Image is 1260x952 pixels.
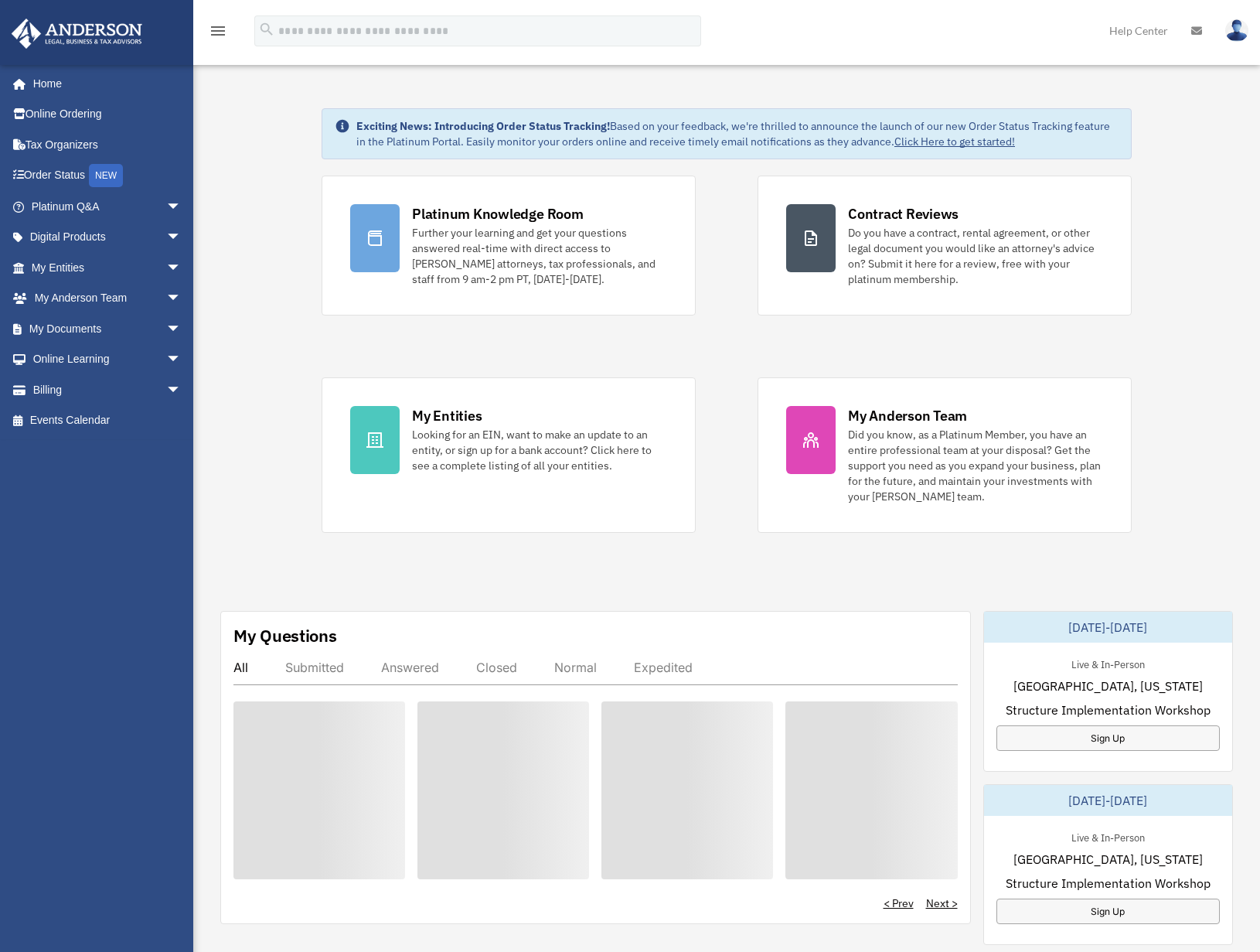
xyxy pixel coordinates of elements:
[322,176,696,316] a: Platinum Knowledge Room Further your learning and get your questions answered real-time with dire...
[11,374,205,405] a: Billingarrow_drop_down
[758,176,1132,316] a: Contract Reviews Do you have a contract, rental agreement, or other legal document you would like...
[233,660,248,675] div: All
[412,204,584,223] div: Platinum Knowledge Room
[381,660,439,675] div: Answered
[166,374,197,406] span: arrow_drop_down
[984,612,1233,643] div: [DATE]-[DATE]
[476,660,517,675] div: Closed
[11,252,205,283] a: My Entitiesarrow_drop_down
[166,313,197,345] span: arrow_drop_down
[11,99,205,130] a: Online Ordering
[848,204,959,223] div: Contract Reviews
[1013,850,1203,868] span: [GEOGRAPHIC_DATA], [US_STATE]
[11,344,205,375] a: Online Learningarrow_drop_down
[848,406,967,425] div: My Anderson Team
[848,427,1103,504] div: Did you know, as a Platinum Member, you have an entire professional team at your disposal? Get th...
[11,405,205,436] a: Events Calendar
[166,252,197,284] span: arrow_drop_down
[11,160,205,192] a: Order StatusNEW
[7,19,147,49] img: Anderson Advisors Platinum Portal
[89,164,123,187] div: NEW
[11,283,205,314] a: My Anderson Teamarrow_drop_down
[11,191,205,222] a: Platinum Q&Aarrow_drop_down
[1006,874,1211,892] span: Structure Implementation Workshop
[11,129,205,160] a: Tax Organizers
[1225,19,1248,42] img: User Pic
[996,725,1221,751] a: Sign Up
[166,344,197,376] span: arrow_drop_down
[166,222,197,254] span: arrow_drop_down
[356,118,1119,149] div: Based on your feedback, we're thrilled to announce the launch of our new Order Status Tracking fe...
[258,21,275,38] i: search
[1013,677,1203,695] span: [GEOGRAPHIC_DATA], [US_STATE]
[209,27,227,40] a: menu
[1006,701,1211,719] span: Structure Implementation Workshop
[233,624,337,647] div: My Questions
[758,377,1132,533] a: My Anderson Team Did you know, as a Platinum Member, you have an entire professional team at your...
[285,660,344,675] div: Submitted
[1059,828,1157,845] div: Live & In-Person
[1059,655,1157,671] div: Live & In-Person
[554,660,597,675] div: Normal
[996,899,1221,924] a: Sign Up
[166,283,197,315] span: arrow_drop_down
[11,68,197,99] a: Home
[166,191,197,223] span: arrow_drop_down
[984,785,1233,816] div: [DATE]-[DATE]
[926,896,958,911] a: Next >
[894,135,1015,148] a: Click Here to get started!
[11,222,205,253] a: Digital Productsarrow_drop_down
[322,377,696,533] a: My Entities Looking for an EIN, want to make an update to an entity, or sign up for a bank accoun...
[412,427,667,473] div: Looking for an EIN, want to make an update to an entity, or sign up for a bank account? Click her...
[356,119,610,133] strong: Exciting News: Introducing Order Status Tracking!
[884,896,914,911] a: < Prev
[412,225,667,287] div: Further your learning and get your questions answered real-time with direct access to [PERSON_NAM...
[11,313,205,344] a: My Documentsarrow_drop_down
[412,406,482,425] div: My Entities
[634,660,693,675] div: Expedited
[209,22,227,40] i: menu
[848,225,1103,287] div: Do you have a contract, rental agreement, or other legal document you would like an attorney's ad...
